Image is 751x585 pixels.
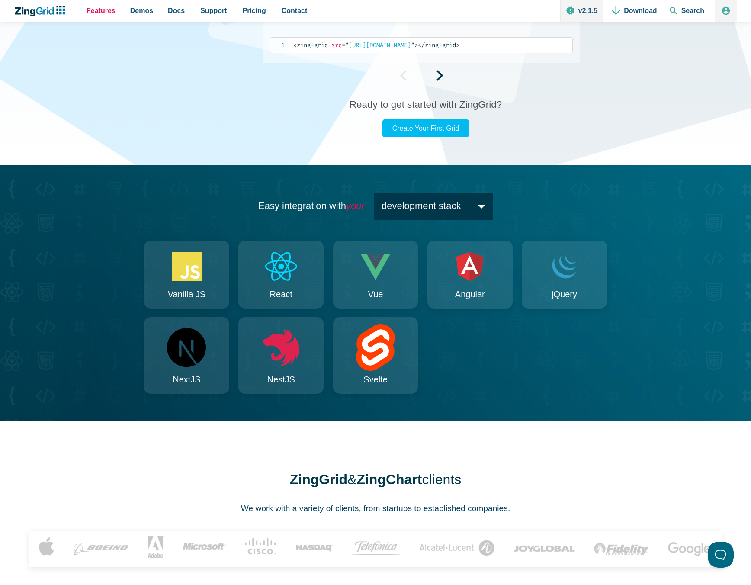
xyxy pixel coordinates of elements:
[290,471,461,490] h2: & clients
[455,287,485,302] span: Angular
[238,241,324,309] a: React
[342,42,345,49] span: =
[238,317,324,394] a: NestJS
[331,42,342,49] span: src
[168,287,205,302] span: Vanilla JS
[382,119,469,137] a: Create Your First Grid
[350,98,502,111] h3: Ready to get started with ZingGrid?
[173,372,200,387] span: NextJS
[144,317,229,394] a: NextJS
[427,241,513,309] a: Angular
[456,42,459,49] span: >
[418,42,456,49] span: zing-grid
[290,472,347,487] strong: ZingGrid
[282,5,308,16] span: Contact
[333,317,418,394] a: Svelte
[241,501,510,516] p: We work with a variety of clients, from startups to established companies.
[144,241,229,309] a: Vanilla JS
[346,200,365,211] em: your
[552,287,577,302] span: jQuery
[14,6,70,16] a: ZingChart Logo. Click to return to the homepage
[708,542,734,568] iframe: Toggle Customer Support
[168,5,185,16] span: Docs
[130,5,153,16] span: Demos
[267,372,295,387] span: NestJS
[270,287,292,302] span: React
[200,5,227,16] span: Support
[418,42,425,49] span: </
[293,42,328,49] span: zing-grid
[29,531,722,563] img: ZingGrid Clients
[293,42,297,49] span: <
[363,372,388,387] span: Svelte
[342,42,414,49] span: [URL][DOMAIN_NAME]
[345,42,349,49] span: "
[356,472,422,487] strong: ZingChart
[333,241,418,309] a: Vue
[414,42,418,49] span: >
[258,200,365,211] span: Easy integration with
[243,5,266,16] span: Pricing
[87,5,116,16] span: Features
[368,287,383,302] span: Vue
[411,42,414,49] span: "
[522,241,607,309] a: jQuery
